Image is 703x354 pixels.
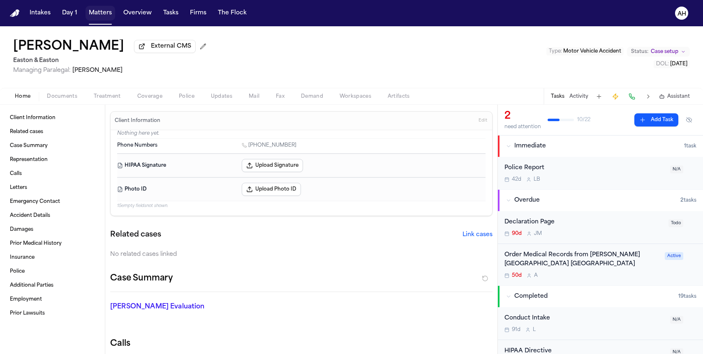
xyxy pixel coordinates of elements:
[498,211,703,244] div: Open task: Declaration Page
[26,6,54,21] a: Intakes
[301,93,323,100] span: Demand
[7,139,98,152] a: Case Summary
[504,218,664,227] div: Declaration Page
[512,326,520,333] span: 91d
[7,237,98,250] a: Prior Medical History
[504,314,665,323] div: Conduct Intake
[13,39,124,54] h1: [PERSON_NAME]
[13,56,210,66] h2: Easton & Easton
[10,198,60,205] span: Emergency Contact
[117,183,237,196] dt: Photo ID
[117,203,486,209] p: 15 empty fields not shown.
[667,93,690,100] span: Assistant
[569,93,588,100] button: Activity
[627,47,690,57] button: Change status from Case setup
[534,272,538,279] span: A
[7,167,98,180] a: Calls
[215,6,250,21] a: The Flock
[462,231,493,239] button: Link cases
[179,93,194,100] span: Police
[10,254,35,261] span: Insurance
[498,136,703,157] button: Immediate1task
[7,125,98,138] a: Related cases
[7,181,98,194] a: Letters
[7,111,98,124] a: Client Information
[110,251,493,259] div: No related cases linked
[534,176,540,183] span: L B
[504,163,665,173] div: Police Report
[498,190,703,211] button: Overdue2tasks
[120,6,155,21] button: Overview
[634,113,678,126] button: Add Task
[10,226,33,233] span: Damages
[160,6,182,21] button: Tasks
[670,62,687,67] span: [DATE]
[563,49,621,54] span: Motor Vehicle Accident
[514,292,548,301] span: Completed
[682,113,696,126] button: Hide completed tasks (⌘⇧H)
[7,279,98,292] a: Additional Parties
[10,9,20,17] a: Home
[680,197,696,204] span: 2 task s
[10,170,22,177] span: Calls
[504,110,541,123] div: 2
[10,240,62,247] span: Prior Medical History
[276,93,284,100] span: Fax
[110,272,173,285] h2: Case Summary
[684,143,696,149] span: 1 task
[187,6,210,21] button: Firms
[668,219,683,227] span: Todo
[72,67,123,74] span: [PERSON_NAME]
[13,67,71,74] span: Managing Paralegal:
[110,302,231,312] p: [PERSON_NAME] Evaluation
[10,296,42,303] span: Employment
[498,286,703,307] button: Completed19tasks
[504,124,541,130] div: need attention
[656,62,669,67] span: DOL :
[10,310,45,317] span: Prior Lawsuits
[15,93,30,100] span: Home
[504,251,660,269] div: Order Medical Records from [PERSON_NAME][GEOGRAPHIC_DATA] [GEOGRAPHIC_DATA]
[7,307,98,320] a: Prior Lawsuits
[242,159,303,172] button: Upload Signature
[10,268,25,275] span: Police
[678,293,696,300] span: 19 task s
[514,196,540,205] span: Overdue
[10,184,27,191] span: Letters
[498,157,703,189] div: Open task: Police Report
[10,115,55,121] span: Client Information
[512,272,522,279] span: 50d
[533,326,536,333] span: L
[13,39,124,54] button: Edit matter name
[134,40,196,53] button: External CMS
[577,117,590,123] span: 10 / 22
[651,48,678,55] span: Case setup
[10,212,50,219] span: Accident Details
[340,93,371,100] span: Workspaces
[626,91,638,102] button: Make a Call
[476,114,490,127] button: Edit
[512,176,521,183] span: 42d
[117,142,157,149] span: Phone Numbers
[10,9,20,17] img: Finch Logo
[479,118,487,124] span: Edit
[47,93,77,100] span: Documents
[670,316,683,324] span: N/A
[249,93,259,100] span: Mail
[534,230,542,237] span: J M
[10,143,48,149] span: Case Summary
[94,93,121,100] span: Treatment
[86,6,115,21] a: Matters
[7,209,98,222] a: Accident Details
[7,153,98,166] a: Representation
[10,156,48,163] span: Representation
[151,42,191,51] span: External CMS
[388,93,410,100] span: Artifacts
[654,60,690,68] button: Edit DOL: 2025-06-20
[593,91,605,102] button: Add Task
[110,229,161,241] h2: Related cases
[498,307,703,340] div: Open task: Conduct Intake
